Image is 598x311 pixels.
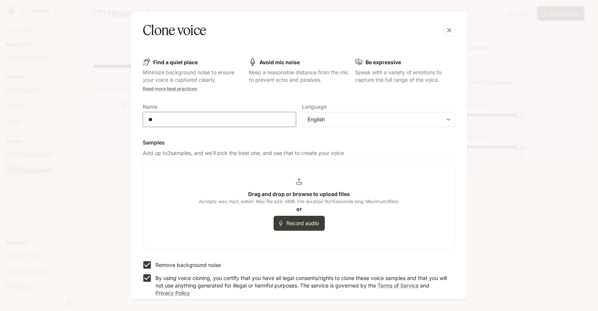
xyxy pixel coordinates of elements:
[143,104,157,109] p: Name
[274,216,325,231] button: Record audio
[377,282,419,289] a: Terms of Service
[302,116,455,123] div: English
[143,139,455,146] h6: Samples
[199,198,399,205] span: Accepts: wav, mp3, webm. Max file size: 4MB. File duration 5 to 15 seconds long. Maximum 3 files.
[366,59,401,65] b: Be expressive
[259,59,300,65] b: Avoid mic noise
[355,69,455,84] p: Speak with a variety of emotions to capture the full range of the voice.
[143,149,455,157] p: Add up to 3 samples, and we'll pick the best one, and use that to create your voice
[249,69,349,84] p: Keep a reasonable distance from the mic to prevent echo and plosives.
[302,104,327,109] p: Language
[143,21,206,40] h5: Clone voice
[155,261,221,269] p: Remove background noise
[155,274,449,297] p: By using voice cloning, you certify that you have all legal consents/rights to clone these voice ...
[296,206,302,212] b: or
[308,116,443,123] div: English
[143,86,197,91] a: Read more best practices
[153,59,198,65] b: Find a quiet place
[248,191,350,197] b: Drag and drop or browse to upload files
[155,290,190,296] a: Privacy Policy
[143,69,243,84] p: Minimize background noise to ensure your voice is captured clearly.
